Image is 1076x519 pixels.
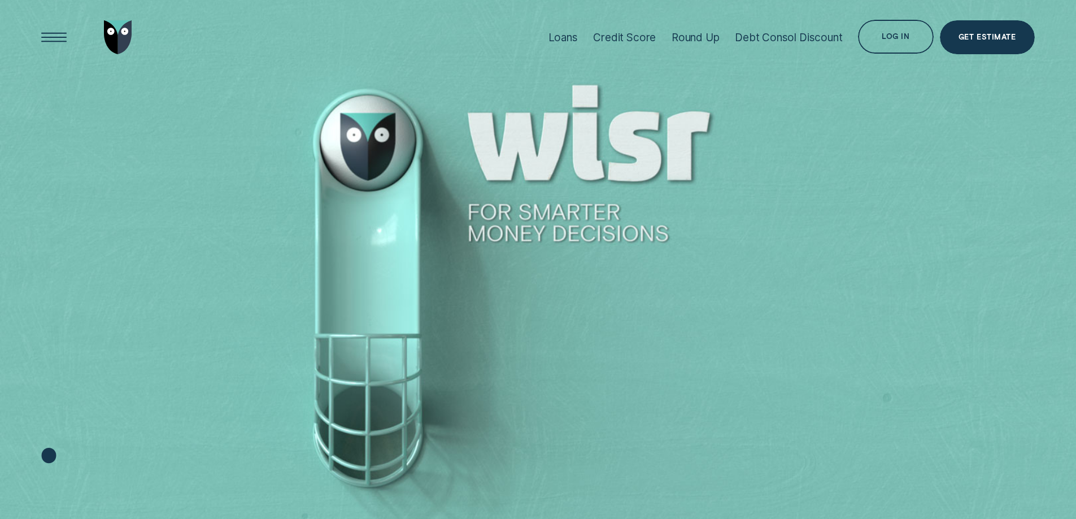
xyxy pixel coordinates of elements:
div: Debt Consol Discount [735,31,842,44]
div: Round Up [672,31,720,44]
img: Wisr [104,20,132,54]
div: Credit Score [593,31,656,44]
div: Loans [548,31,578,44]
button: Open Menu [37,20,71,54]
button: Log in [858,20,933,54]
a: Get Estimate [940,20,1035,54]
